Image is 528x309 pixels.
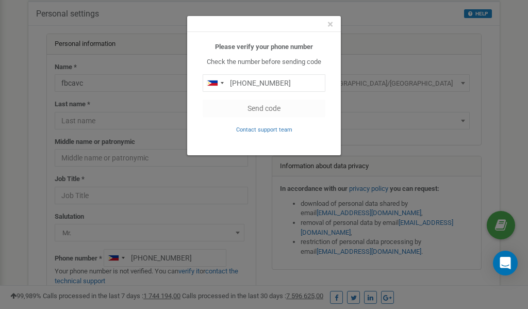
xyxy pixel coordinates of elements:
[327,18,333,30] span: ×
[493,251,518,275] div: Open Intercom Messenger
[203,100,325,117] button: Send code
[215,43,313,51] b: Please verify your phone number
[327,19,333,30] button: Close
[203,57,325,67] p: Check the number before sending code
[236,125,292,133] a: Contact support team
[203,75,227,91] div: Telephone country code
[203,74,325,92] input: 0905 123 4567
[236,126,292,133] small: Contact support team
